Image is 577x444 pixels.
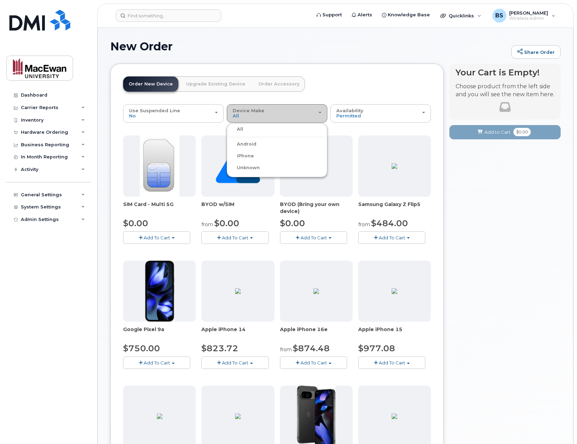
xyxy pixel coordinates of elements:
div: BYOD w/SIM [201,201,274,215]
span: $484.00 [371,218,408,228]
a: Share Order [511,45,561,59]
button: Add To Cart [358,356,425,369]
div: Apple iPhone 15 [358,326,431,340]
span: Add To Cart [222,360,248,365]
span: Device Make [233,108,264,113]
img: no_image_found-2caef05468ed5679b831cfe6fc140e25e0c280774317ffc20a367ab7fd17291e.png [216,135,260,197]
span: All [233,113,239,118]
label: All [229,125,243,133]
button: Add To Cart [201,231,269,244]
label: Android [229,140,256,148]
button: Availability Permitted [330,104,431,122]
span: Add To Cart [300,235,327,240]
span: Availability [336,108,363,113]
p: Choose product from the left side and you will see the new item here. [456,83,554,99]
span: No [129,113,136,118]
h4: Your Cart is Empty! [456,68,554,77]
span: $0.00 [214,218,239,228]
img: BB80DA02-9C0E-4782-AB1B-B1D93CAC2204.png [313,288,319,294]
span: Add to Cart [484,129,511,135]
div: Google Pixel 9a [123,326,196,340]
button: Device Make All [227,104,327,122]
div: Samsung Galaxy Z Flip5 [358,201,431,215]
img: 00D627D4-43E9-49B7-A367-2C99342E128C.jpg [140,135,179,197]
button: Add To Cart [123,356,190,369]
label: iPhone [229,152,254,160]
img: 6598ED92-4C32-42D3-A63C-95DFAC6CCF4E.png [235,288,241,294]
span: $0.00 [280,218,305,228]
small: from [201,221,213,228]
button: Add To Cart [123,231,190,244]
span: Use Suspended Line [129,108,180,113]
img: 1AD8B381-DE28-42E7-8D9B-FF8D21CC6502.png [235,413,241,419]
div: SIM Card - Multi 5G [123,201,196,215]
span: Add To Cart [222,235,248,240]
a: Order New Device [123,76,178,92]
img: 4EC1D5C3-A331-4B9D-AD1A-90B14D49CE9C.png [392,413,397,419]
span: Permitted [336,113,361,118]
span: $0.00 [123,218,148,228]
img: Pixel_9a.png [145,261,174,322]
a: Order Accessory [253,76,305,92]
span: $750.00 [123,343,160,353]
span: Add To Cart [379,360,405,365]
img: FF1C2E7B-A9FB-4D6E-A080-1B06B6D449DB.png [392,163,397,169]
span: $823.72 [201,343,238,353]
button: Add to Cart $0.00 [449,125,561,139]
span: Add To Cart [379,235,405,240]
button: Use Suspended Line No [123,104,224,122]
div: Apple iPhone 16e [280,326,353,340]
label: Unknown [229,164,260,172]
span: Add To Cart [300,360,327,365]
span: Add To Cart [144,360,170,365]
button: Add To Cart [280,356,347,369]
div: BYOD (Bring your own device) [280,201,353,215]
button: Add To Cart [201,356,269,369]
small: from [280,346,292,353]
span: $977.08 [358,343,395,353]
img: 06A2B179-7A03-4779-A826-0B2CD37064F3.png [157,413,162,419]
small: from [358,221,370,228]
span: $0.00 [513,128,531,136]
span: $874.48 [293,343,330,353]
span: Add To Cart [144,235,170,240]
div: Apple iPhone 14 [201,326,274,340]
button: Add To Cart [280,231,347,244]
a: Upgrade Existing Device [181,76,251,92]
h1: New Order [110,40,508,52]
button: Add To Cart [358,231,425,244]
img: 96FE4D95-2934-46F2-B57A-6FE1B9896579.png [392,288,397,294]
